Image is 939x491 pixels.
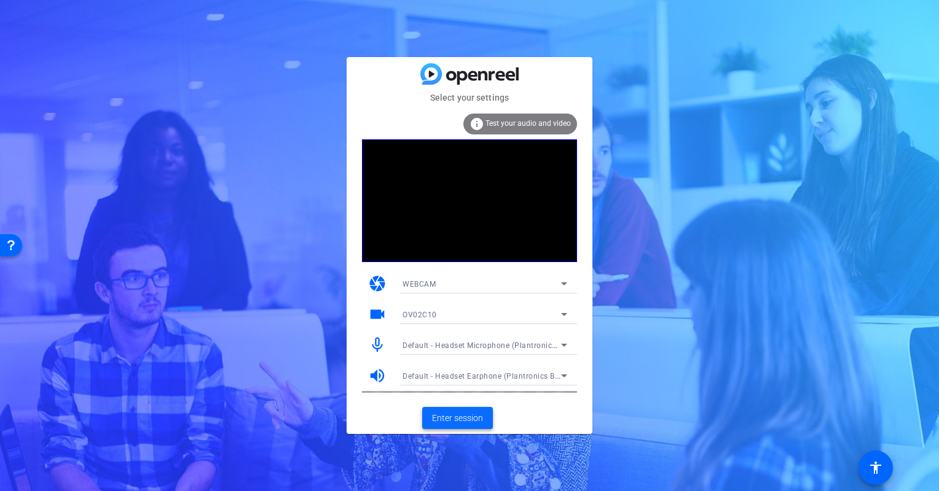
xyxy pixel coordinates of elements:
[403,311,437,319] span: OV02C10
[403,280,436,288] span: WEBCAM
[420,63,519,85] img: blue-gradient.svg
[347,91,592,104] mat-card-subtitle: Select your settings
[403,340,639,350] span: Default - Headset Microphone (Plantronics Blackwire 5210 Series)
[868,460,883,475] mat-icon: accessibility
[368,336,387,354] mat-icon: mic_none
[432,412,483,425] span: Enter session
[485,119,571,128] span: Test your audio and video
[368,366,387,385] mat-icon: volume_up
[403,371,631,381] span: Default - Headset Earphone (Plantronics Blackwire 5210 Series)
[469,117,484,131] mat-icon: info
[368,274,387,293] mat-icon: camera
[422,407,493,429] button: Enter session
[368,305,387,323] mat-icon: videocam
